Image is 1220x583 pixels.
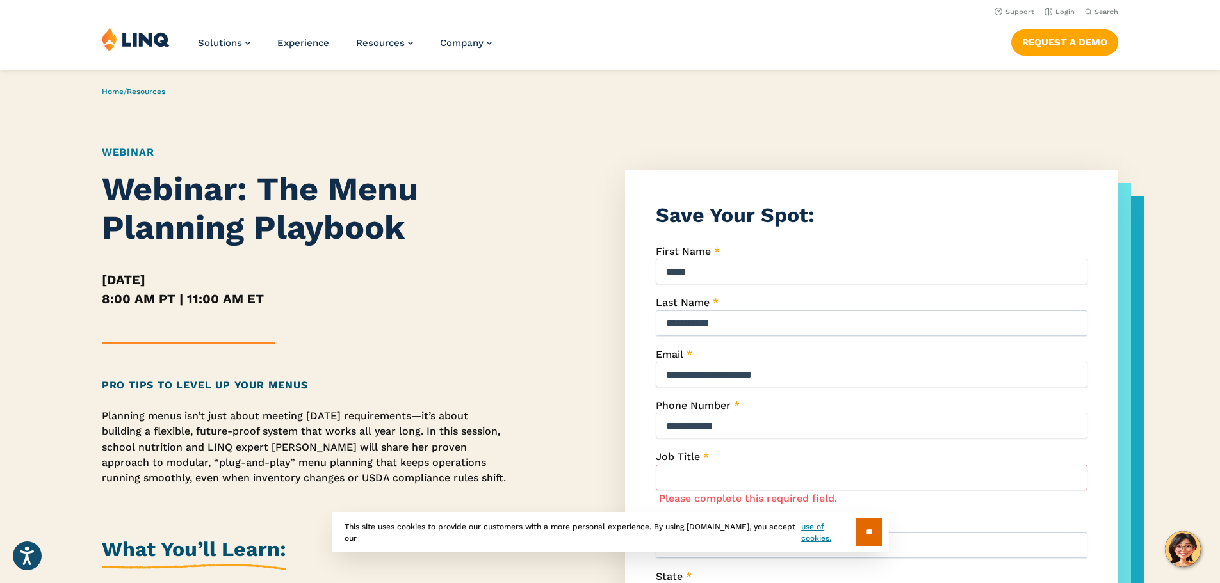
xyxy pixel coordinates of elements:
[277,37,329,49] a: Experience
[102,378,508,393] h2: Pro Tips to Level Up Your Menus
[440,37,484,49] span: Company
[1011,29,1118,55] a: Request a Demo
[198,27,492,69] nav: Primary Navigation
[102,270,508,289] h5: [DATE]
[332,512,889,552] div: This site uses cookies to provide our customers with a more personal experience. By using [DOMAIN...
[102,27,170,51] img: LINQ | K‑12 Software
[1011,27,1118,55] nav: Button Navigation
[656,570,683,582] span: State
[102,146,154,158] a: Webinar
[1094,8,1118,16] span: Search
[102,87,165,96] span: /
[656,245,711,257] span: First Name
[102,408,508,486] p: Planning menus isn’t just about meeting [DATE] requirements—it’s about building a flexible, futur...
[356,37,405,49] span: Resources
[656,451,700,463] span: Job Title
[102,289,508,308] h5: 8:00 AM PT | 11:00 AM ET
[656,348,683,360] span: Email
[1045,8,1075,16] a: Login
[440,37,492,49] a: Company
[659,492,837,504] label: Please complete this required field.
[995,8,1034,16] a: Support
[1085,7,1118,17] button: Open Search Bar
[102,170,508,247] h1: Webinar: The Menu Planning Playbook
[801,521,856,544] a: use of cookies.
[356,37,413,49] a: Resources
[127,87,165,96] a: Resources
[656,296,710,308] span: Last Name
[102,87,124,96] a: Home
[656,399,731,411] span: Phone Number
[656,203,815,227] strong: Save Your Spot:
[1165,531,1201,567] button: Hello, have a question? Let’s chat.
[198,37,250,49] a: Solutions
[198,37,242,49] span: Solutions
